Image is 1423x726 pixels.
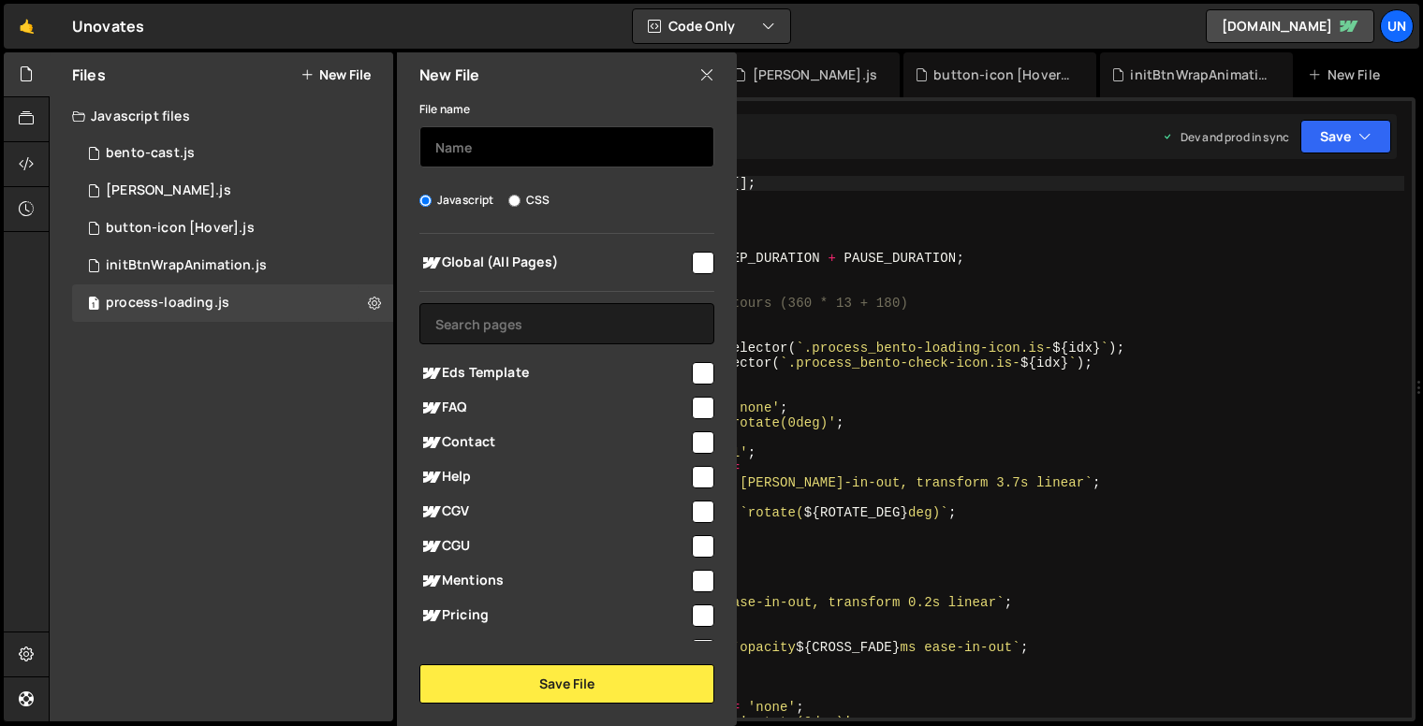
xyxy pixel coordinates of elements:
[508,191,550,210] label: CSS
[72,284,393,322] div: 16819/46703.js
[1162,129,1289,145] div: Dev and prod in sync
[419,191,494,210] label: Javascript
[1380,9,1414,43] a: Un
[106,145,195,162] div: bento-cast.js
[419,100,470,119] label: File name
[301,67,371,82] button: New File
[106,182,231,199] div: [PERSON_NAME].js
[1206,9,1374,43] a: [DOMAIN_NAME]
[72,172,393,210] div: 16819/46750.js
[72,15,144,37] div: Unovates
[933,65,1074,84] div: button-icon [Hover].js
[4,4,50,49] a: 🤙
[419,195,432,207] input: Javascript
[106,257,267,274] div: initBtnWrapAnimation.js
[106,220,255,237] div: button-icon [Hover].js
[419,303,714,344] input: Search pages
[419,397,689,419] span: FAQ
[72,135,393,172] div: 16819/46695.js
[753,65,878,84] div: [PERSON_NAME].js
[508,195,521,207] input: CSS
[419,466,689,488] span: Help
[1130,65,1270,84] div: initBtnWrapAnimation.js
[106,295,229,312] div: process-loading.js
[1300,120,1391,153] button: Save
[1308,65,1386,84] div: New File
[419,501,689,523] span: CGV
[419,639,689,661] span: Process
[419,604,689,627] span: Pricing
[72,65,106,85] h2: Files
[419,664,714,704] button: Save File
[419,431,689,454] span: Contact
[419,535,689,558] span: CGU
[88,298,99,312] span: 1
[72,247,393,284] div: 16819/46216.js
[72,210,393,247] div: 16819/45959.js
[419,570,689,592] span: Mentions
[419,65,479,85] h2: New File
[419,252,689,274] span: Global (All Pages)
[50,97,393,135] div: Javascript files
[419,126,714,167] input: Name
[419,362,689,385] span: Eds Template
[633,9,790,43] button: Code Only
